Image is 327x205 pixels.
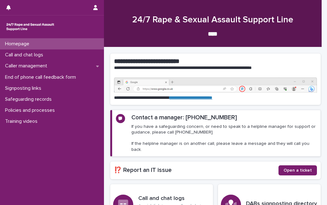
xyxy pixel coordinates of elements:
[138,195,210,202] h3: Call and chat logs
[110,15,315,26] h1: 24/7 Rape & Sexual Assault Support Line
[278,165,317,175] a: Open a ticket
[131,114,237,121] h2: Contact a manager: [PHONE_NUMBER]
[5,20,55,33] img: rhQMoQhaT3yELyF149Cw
[131,124,317,152] p: If you have a safeguarding concern, or need to speak to a helpline manager for support or guidanc...
[114,77,317,93] img: https%3A%2F%2Fcdn.document360.io%2F0deca9d6-0dac-4e56-9e8f-8d9979bfce0e%2FImages%2FDocumentation%...
[114,167,278,174] h2: ⁉️ Report an IT issue
[3,107,60,113] p: Policies and processes
[3,85,46,91] p: Signposting links
[284,168,312,173] span: Open a ticket
[3,63,52,69] p: Caller management
[3,96,57,102] p: Safeguarding records
[3,118,43,124] p: Training videos
[3,74,81,80] p: End of phone call feedback form
[3,41,34,47] p: Homepage
[3,52,48,58] p: Call and chat logs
